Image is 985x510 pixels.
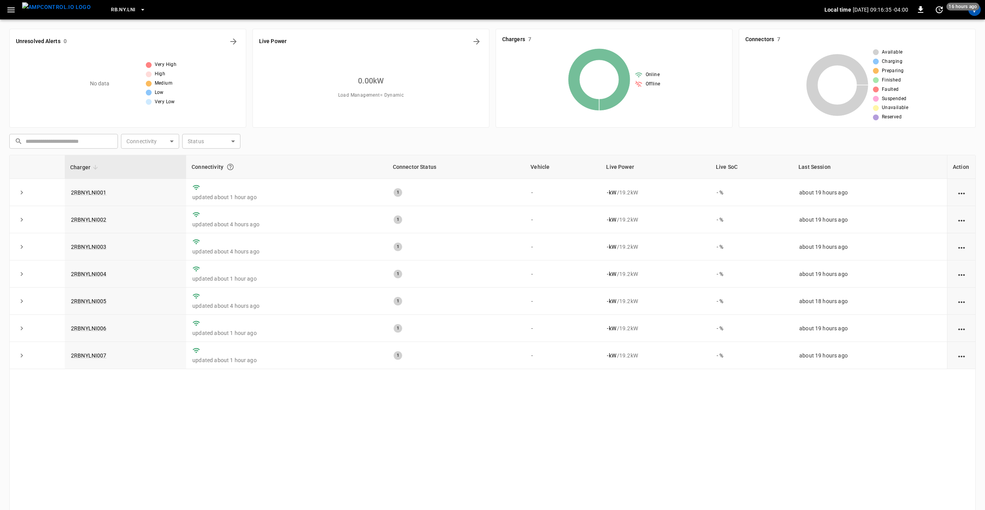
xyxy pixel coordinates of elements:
div: action cell options [957,270,966,278]
div: / 19.2 kW [607,352,704,359]
h6: 7 [777,35,780,44]
button: All Alerts [227,35,240,48]
p: [DATE] 09:16:35 -04:00 [853,6,908,14]
span: Faulted [882,86,899,94]
p: updated about 1 hour ago [192,275,381,283]
span: Available [882,49,903,56]
div: / 19.2 kW [607,243,704,251]
td: - % [710,342,793,369]
p: updated about 4 hours ago [192,220,381,228]
button: expand row [16,268,28,280]
div: action cell options [957,216,966,224]
a: 2RBNYLNI006 [71,325,107,331]
td: about 19 hours ago [793,260,947,288]
button: expand row [16,323,28,334]
td: about 19 hours ago [793,206,947,233]
td: - [525,179,601,206]
a: 2RBNYLNI002 [71,217,107,223]
a: 2RBNYLNI003 [71,244,107,250]
th: Connector Status [387,155,525,179]
span: Charger [70,163,100,172]
p: updated about 4 hours ago [192,248,381,255]
th: Vehicle [525,155,601,179]
p: No data [90,80,110,88]
td: about 18 hours ago [793,288,947,315]
div: / 19.2 kW [607,216,704,224]
button: expand row [16,241,28,253]
h6: 7 [528,35,531,44]
h6: Unresolved Alerts [16,37,60,46]
p: - kW [607,216,616,224]
div: 1 [394,270,402,278]
td: - % [710,233,793,260]
span: Low [155,89,164,97]
button: expand row [16,350,28,361]
span: RB.NY.LNI [111,5,135,14]
td: about 19 hours ago [793,233,947,260]
div: action cell options [957,352,966,359]
div: action cell options [957,189,966,196]
p: - kW [607,324,616,332]
button: Connection between the charger and our software. [223,160,237,174]
button: expand row [16,214,28,226]
td: about 19 hours ago [793,342,947,369]
p: - kW [607,243,616,251]
td: about 19 hours ago [793,179,947,206]
h6: Chargers [502,35,525,44]
span: Finished [882,76,901,84]
span: Suspended [882,95,907,103]
div: / 19.2 kW [607,189,704,196]
span: Unavailable [882,104,908,112]
div: / 19.2 kW [607,324,704,332]
span: Load Management = Dynamic [338,92,404,99]
p: updated about 1 hour ago [192,329,381,337]
p: Local time [824,6,851,14]
span: Very High [155,61,177,69]
div: 1 [394,215,402,224]
button: Energy Overview [470,35,483,48]
span: Reserved [882,113,902,121]
div: / 19.2 kW [607,297,704,305]
span: 16 hours ago [946,3,979,10]
button: expand row [16,295,28,307]
p: - kW [607,189,616,196]
div: / 19.2 kW [607,270,704,278]
p: updated about 4 hours ago [192,302,381,310]
span: Very Low [155,98,175,106]
h6: Live Power [259,37,287,46]
span: Offline [646,80,660,88]
div: 1 [394,324,402,333]
div: 1 [394,351,402,360]
p: updated about 1 hour ago [192,193,381,201]
img: ampcontrol.io logo [22,2,91,12]
a: 2RBNYLNI007 [71,352,107,359]
p: - kW [607,297,616,305]
a: 2RBNYLNI001 [71,189,107,196]
td: - [525,206,601,233]
th: Live SoC [710,155,793,179]
td: - [525,342,601,369]
p: updated about 1 hour ago [192,356,381,364]
h6: Connectors [745,35,774,44]
span: Medium [155,80,173,87]
td: - % [710,179,793,206]
button: expand row [16,187,28,198]
a: 2RBNYLNI005 [71,298,107,304]
th: Live Power [601,155,710,179]
a: 2RBNYLNI004 [71,271,107,277]
h6: 0 [64,37,67,46]
div: 1 [394,188,402,197]
p: - kW [607,270,616,278]
div: Connectivity [192,160,382,174]
h6: 0.00 kW [358,75,384,87]
td: - [525,260,601,288]
div: action cell options [957,297,966,305]
td: - [525,315,601,342]
button: set refresh interval [933,3,945,16]
td: - % [710,206,793,233]
td: about 19 hours ago [793,315,947,342]
td: - % [710,260,793,288]
div: action cell options [957,243,966,251]
button: RB.NY.LNI [108,2,149,17]
span: Charging [882,58,902,66]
